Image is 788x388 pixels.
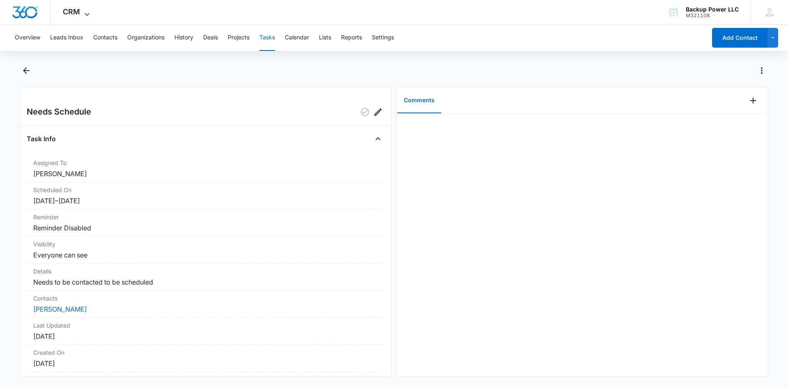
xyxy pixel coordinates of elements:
div: Created On[DATE] [27,345,385,372]
a: [PERSON_NAME] [33,305,87,313]
h2: Needs Schedule [27,106,91,119]
button: Contacts [93,25,117,51]
dt: Visibility [33,240,378,248]
button: Settings [372,25,394,51]
button: Add Comment [747,94,760,107]
button: Actions [755,64,768,77]
button: Lists [319,25,331,51]
button: Edit [371,106,385,119]
button: Deals [203,25,218,51]
button: Add Contact [712,28,767,48]
button: Organizations [127,25,165,51]
div: account id [686,13,739,18]
dt: Details [33,267,378,276]
dd: [PERSON_NAME] [33,169,378,179]
button: Tasks [259,25,275,51]
div: Contacts[PERSON_NAME] [27,291,385,318]
dd: [DATE] – [DATE] [33,196,378,206]
dt: Scheduled On [33,186,378,194]
dt: Created On [33,348,378,357]
button: Projects [228,25,250,51]
div: Scheduled On[DATE]–[DATE] [27,182,385,209]
h4: Task Info [27,134,56,144]
dd: Everyone can see [33,250,378,260]
div: account name [686,6,739,13]
div: DetailsNeeds to be contacted to be scheduled [27,264,385,291]
dt: Contacts [33,294,378,303]
dd: Reminder Disabled [33,223,378,233]
dd: Needs to be contacted to be scheduled [33,277,378,287]
button: Comments [397,88,441,113]
button: Leads Inbox [50,25,83,51]
dd: [DATE] [33,358,378,368]
div: Assigned To[PERSON_NAME] [27,155,385,182]
dt: Reminder [33,213,378,221]
dt: Assigned To [33,158,378,167]
dt: Assigned By [33,375,378,384]
dt: Last Updated [33,321,378,330]
button: History [174,25,193,51]
span: CRM [63,7,80,16]
dd: [DATE] [33,331,378,341]
div: VisibilityEveryone can see [27,236,385,264]
button: Calendar [285,25,309,51]
button: Reports [341,25,362,51]
div: Last Updated[DATE] [27,318,385,345]
button: Overview [15,25,40,51]
button: Back [20,64,32,77]
div: ReminderReminder Disabled [27,209,385,236]
button: Close [371,132,385,145]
